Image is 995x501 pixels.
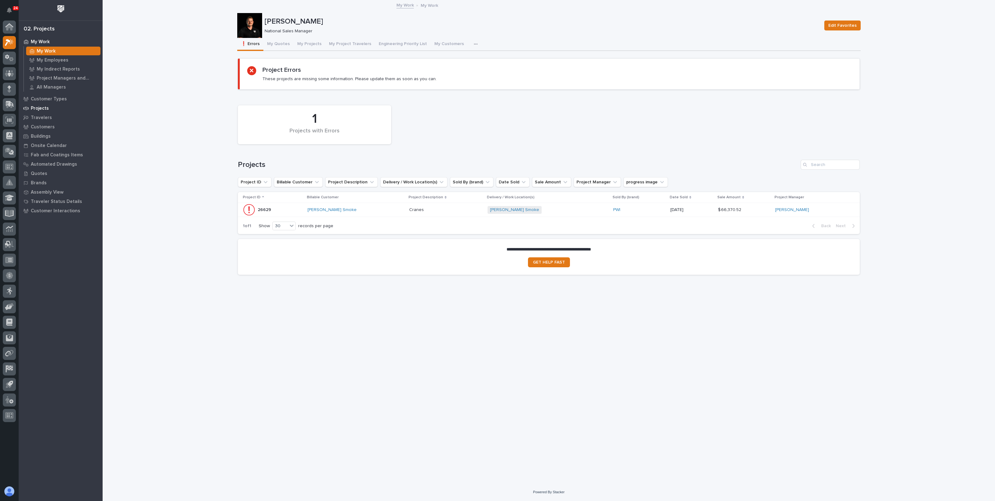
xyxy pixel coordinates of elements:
p: My Work [37,48,56,54]
button: Project Description [325,177,378,187]
div: 02. Projects [24,26,55,33]
a: Buildings [19,131,103,141]
button: Project Manager [574,177,621,187]
a: Travelers [19,113,103,122]
button: Delivery / Work Location(s) [380,177,447,187]
button: My Quotes [263,38,294,51]
p: Buildings [31,134,51,139]
div: Notifications24 [8,7,16,17]
p: Sale Amount [717,194,741,201]
tr: 2662926629 [PERSON_NAME] Smoke CranesCranes [PERSON_NAME] Smoke PWI [DATE]$ 66,370.52$ 66,370.52 ... [238,203,860,217]
p: All Managers [37,85,66,90]
span: Next [836,223,849,229]
a: My Work [19,37,103,46]
p: Project Manager [775,194,804,201]
h2: Project Errors [262,66,301,74]
a: [PERSON_NAME] Smoke [490,207,539,213]
p: Date Sold [670,194,688,201]
span: Edit Favorites [828,22,857,29]
button: ❗ Errors [237,38,263,51]
a: Fab and Coatings Items [19,150,103,159]
p: Fab and Coatings Items [31,152,83,158]
a: [PERSON_NAME] [775,207,809,213]
p: [PERSON_NAME] [265,17,819,26]
span: GET HELP FAST [533,260,565,264]
p: [DATE] [670,207,713,213]
p: Project Managers and Engineers [37,76,98,81]
a: Customer Interactions [19,206,103,215]
p: Customers [31,124,55,130]
p: Travelers [31,115,52,121]
a: My Work [396,1,414,8]
h1: Projects [238,160,798,169]
a: Brands [19,178,103,187]
div: 1 [248,111,381,127]
a: My Work [24,47,103,55]
button: My Projects [294,38,325,51]
a: Assembly View [19,187,103,197]
p: Sold By (brand) [613,194,639,201]
p: Show [259,223,270,229]
p: My Work [421,2,438,8]
button: Billable Customer [274,177,323,187]
p: Project ID [243,194,261,201]
p: Projects [31,106,49,111]
p: Customer Types [31,96,67,102]
a: GET HELP FAST [528,257,570,267]
p: 1 of 1 [238,218,256,234]
button: users-avatar [3,485,16,498]
button: Engineering Priority List [375,38,431,51]
p: My Indirect Reports [37,67,80,72]
a: Customers [19,122,103,131]
p: Customer Interactions [31,208,80,214]
p: $ 66,370.52 [718,206,743,213]
button: Next [833,223,860,229]
a: Project Managers and Engineers [24,74,103,82]
input: Search [801,160,860,170]
p: 24 [14,6,18,10]
button: Project ID [238,177,271,187]
p: These projects are missing some information. Please update them as soon as you can. [262,76,437,82]
a: My Indirect Reports [24,65,103,73]
button: Date Sold [496,177,530,187]
p: Project Description [409,194,443,201]
button: My Project Travelers [325,38,375,51]
a: Automated Drawings [19,159,103,169]
a: Projects [19,103,103,113]
p: Billable Customer [307,194,339,201]
button: My Customers [431,38,468,51]
a: All Managers [24,83,103,91]
a: Powered By Stacker [533,490,564,494]
p: Brands [31,180,47,186]
a: Onsite Calendar [19,141,103,150]
p: Quotes [31,171,47,177]
a: My Employees [24,56,103,64]
p: Onsite Calendar [31,143,67,149]
button: Edit Favorites [824,21,861,30]
p: Cranes [409,206,425,213]
button: Notifications [3,4,16,17]
p: 26629 [258,206,272,213]
p: records per page [298,223,333,229]
p: Traveler Status Details [31,199,82,205]
a: Traveler Status Details [19,197,103,206]
p: My Work [31,39,50,45]
p: My Employees [37,57,68,63]
a: [PERSON_NAME] Smoke [308,207,357,213]
img: Workspace Logo [55,3,67,15]
span: Back [817,223,831,229]
button: progress image [623,177,668,187]
button: Back [807,223,833,229]
p: Automated Drawings [31,162,77,167]
a: Customer Types [19,94,103,103]
p: Assembly View [31,190,63,195]
button: Sale Amount [532,177,571,187]
p: Delivery / Work Location(s) [487,194,535,201]
button: Sold By (brand) [450,177,493,187]
p: National Sales Manager [265,29,817,34]
div: Projects with Errors [248,128,381,141]
a: PWI [613,207,620,213]
div: 30 [273,223,288,229]
a: Quotes [19,169,103,178]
